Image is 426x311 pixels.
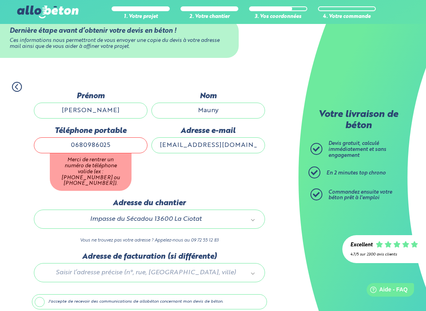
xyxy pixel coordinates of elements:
[34,92,147,101] label: Prénom
[112,14,170,20] div: 1. Votre projet
[17,6,79,18] img: allobéton
[34,137,147,153] input: ex : 0642930817
[32,294,267,309] label: J'accepte de recevoir des communications de allobéton concernant mon devis de béton.
[34,103,147,119] input: Quel est votre prénom ?
[50,153,132,191] div: Merci de rentrer un numéro de téléphone valide (ex : [PHONE_NUMBER] ou [PHONE_NUMBER]).
[42,214,257,224] a: Impasse du Sécadou 13600 La Ciotat
[151,92,265,101] label: Nom
[34,127,147,135] label: Téléphone portable
[10,38,229,50] div: Ces informations nous permettront de vous envoyer une copie du devis à votre adresse mail ainsi q...
[45,214,246,224] span: Impasse du Sécadou 13600 La Ciotat
[10,27,229,35] div: Dernière étape avant d’obtenir votre devis en béton !
[151,127,265,135] label: Adresse e-mail
[355,280,417,302] iframe: Help widget launcher
[318,14,376,20] div: 4. Votre commande
[181,14,239,20] div: 2. Votre chantier
[249,14,307,20] div: 3. Vos coordonnées
[151,137,265,153] input: ex : contact@allobeton.fr
[34,237,265,244] p: Vous ne trouvez pas votre adresse ? Appelez-nous au 09 72 55 12 83
[151,103,265,119] input: Quel est votre nom de famille ?
[34,199,265,208] label: Adresse du chantier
